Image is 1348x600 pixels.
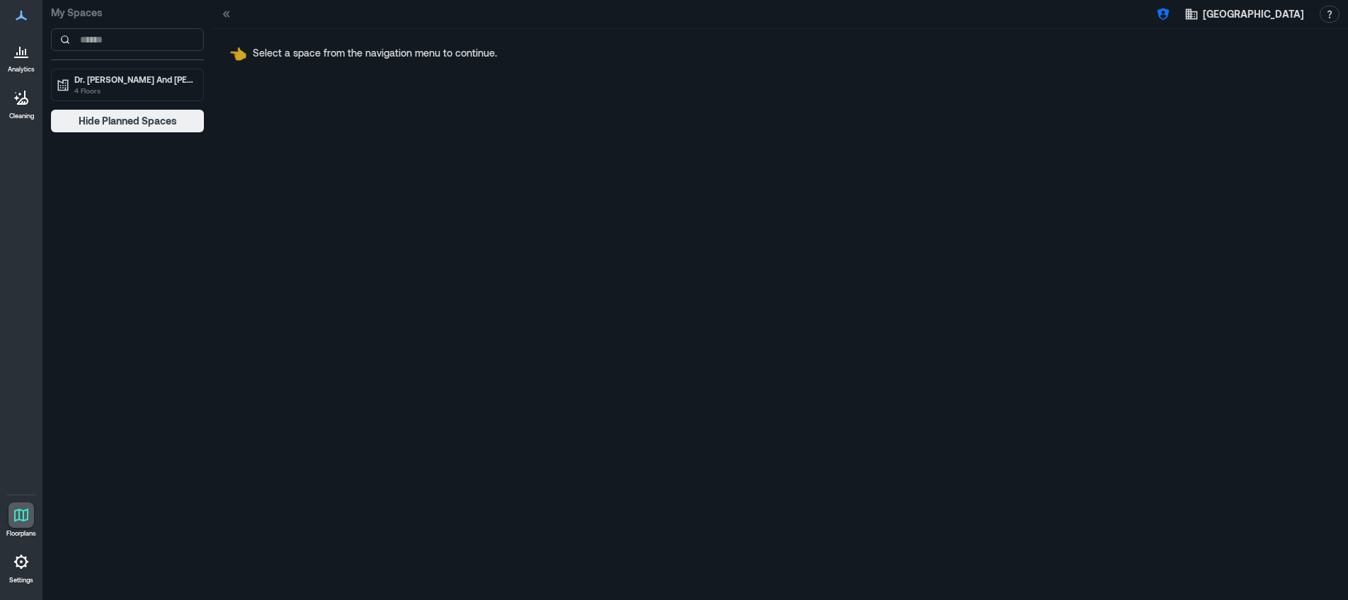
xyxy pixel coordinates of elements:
[4,545,38,589] a: Settings
[9,576,33,584] p: Settings
[79,114,177,128] span: Hide Planned Spaces
[51,110,204,132] button: Hide Planned Spaces
[229,45,247,62] span: pointing left
[8,65,35,74] p: Analytics
[9,112,34,120] p: Cleaning
[1180,3,1308,25] button: [GEOGRAPHIC_DATA]
[74,85,193,96] p: 4 Floors
[74,74,193,85] p: Dr. [PERSON_NAME] And [PERSON_NAME] [PERSON_NAME]
[4,81,39,125] a: Cleaning
[4,34,39,78] a: Analytics
[51,6,204,20] p: My Spaces
[6,529,36,538] p: Floorplans
[2,498,40,542] a: Floorplans
[253,46,497,60] p: Select a space from the navigation menu to continue.
[1203,7,1304,21] span: [GEOGRAPHIC_DATA]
